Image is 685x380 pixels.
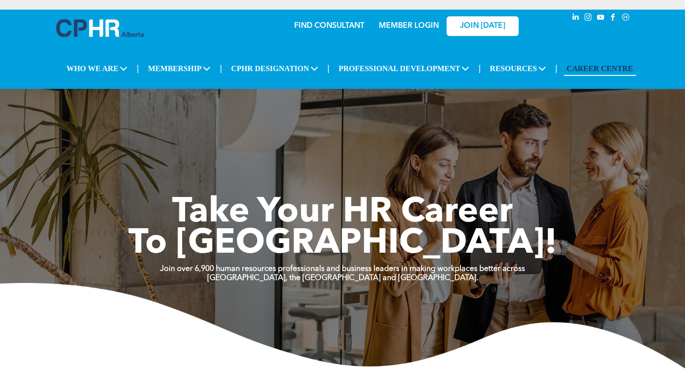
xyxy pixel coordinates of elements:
[294,22,364,30] a: FIND CONSULTANT
[555,59,558,78] li: |
[608,12,619,25] a: facebook
[172,196,513,230] span: Take Your HR Career
[63,61,130,76] span: WHO WE ARE
[583,12,594,25] a: instagram
[128,227,557,261] span: To [GEOGRAPHIC_DATA]!
[137,59,139,78] li: |
[207,274,478,282] strong: [GEOGRAPHIC_DATA], the [GEOGRAPHIC_DATA] and [GEOGRAPHIC_DATA].
[160,265,525,273] strong: Join over 6,900 human resources professionals and business leaders in making workplaces better ac...
[460,22,505,31] span: JOIN [DATE]
[564,61,636,76] a: CAREER CENTRE
[56,19,144,37] img: A blue and white logo for cp alberta
[478,59,481,78] li: |
[145,61,213,76] span: MEMBERSHIP
[228,61,321,76] span: CPHR DESIGNATION
[336,61,472,76] span: PROFESSIONAL DEVELOPMENT
[379,22,439,30] a: MEMBER LOGIN
[596,12,606,25] a: youtube
[447,16,519,36] a: JOIN [DATE]
[621,12,631,25] a: Social network
[571,12,581,25] a: linkedin
[327,59,330,78] li: |
[220,59,222,78] li: |
[487,61,549,76] span: RESOURCES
